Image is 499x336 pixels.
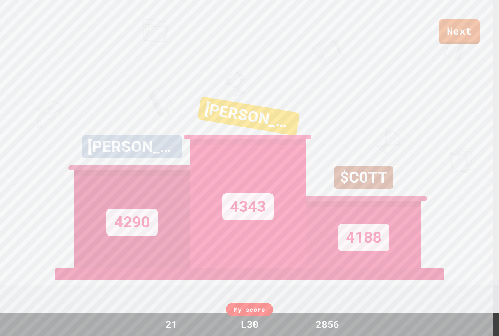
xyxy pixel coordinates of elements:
div: 4290 [106,209,158,236]
div: $C0TT [334,166,393,189]
div: 4343 [222,193,274,220]
div: My score [226,303,273,316]
div: 21 [142,317,201,332]
a: Next [439,19,480,44]
div: [PERSON_NAME] [82,135,182,158]
div: [PERSON_NAME] [197,96,300,136]
div: L30 [233,317,266,332]
div: 2856 [298,317,357,332]
div: 4188 [338,224,389,251]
